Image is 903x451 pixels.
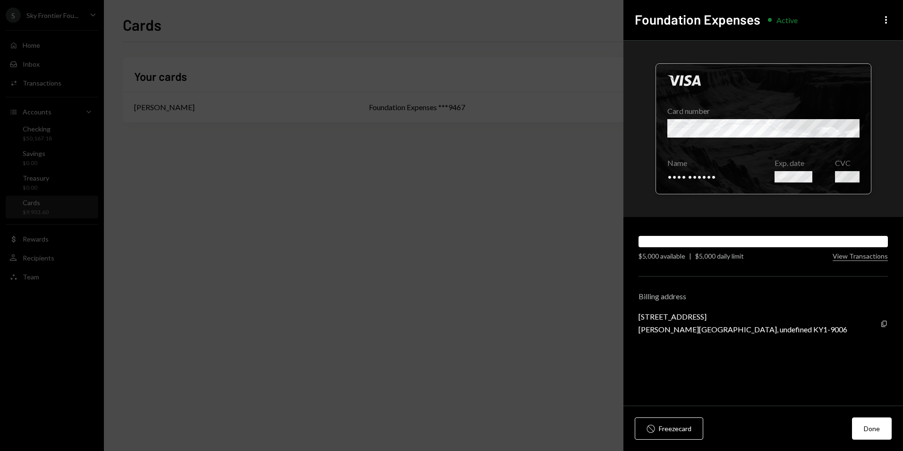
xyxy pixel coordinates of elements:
div: $5,000 available [639,251,685,261]
div: Freeze card [659,424,691,434]
div: [PERSON_NAME][GEOGRAPHIC_DATA], undefined KY1-9006 [639,325,847,334]
div: Click to reveal [656,63,871,194]
button: View Transactions [833,252,888,261]
div: Billing address [639,292,888,301]
div: $5,000 daily limit [695,251,744,261]
button: Freezecard [635,417,703,440]
div: | [689,251,691,261]
h2: Foundation Expenses [635,10,760,29]
div: [STREET_ADDRESS] [639,312,847,321]
button: Done [852,417,892,440]
div: Active [776,16,798,25]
